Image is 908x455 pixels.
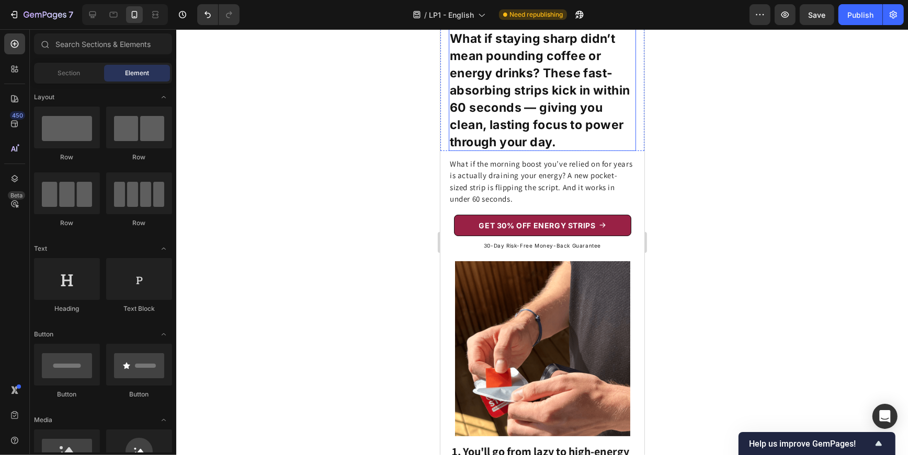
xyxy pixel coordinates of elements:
span: Section [58,68,81,78]
div: Row [106,153,172,162]
div: Row [34,218,100,228]
span: Save [809,10,826,19]
div: Row [106,218,172,228]
span: Toggle open [155,326,172,343]
span: Element [125,68,149,78]
input: Search Sections & Elements [34,33,172,54]
span: 1. You'll go from lazy to high-energy in less than 60 seconds [12,415,189,444]
button: Publish [838,4,882,25]
button: Save [800,4,834,25]
iframe: Design area [440,29,644,455]
span: Help us improve GemPages! [749,439,872,449]
div: Publish [847,9,873,20]
span: Media [34,415,52,425]
div: Beta [8,191,25,200]
div: Button [34,390,100,399]
div: Text Block [106,304,172,313]
div: Row [34,153,100,162]
button: Show survey - Help us improve GemPages! [749,437,885,450]
strong: What if staying sharp didn’t mean pounding coffee or energy drinks? These fast-absorbing strips k... [9,2,189,120]
button: 7 [4,4,78,25]
div: Heading [34,304,100,313]
a: GET 30% OFF ENERGY STRIPS [14,185,191,207]
p: GET 30% OFF ENERGY STRIPS [39,190,155,203]
div: Button [106,390,172,399]
p: 7 [69,8,73,21]
span: Need republishing [509,10,563,19]
p: 30-Day Risk-Free Money-Back Guarantee [1,212,203,221]
span: Button [34,330,53,339]
span: Toggle open [155,412,172,428]
div: Undo/Redo [197,4,240,25]
div: Open Intercom Messenger [872,404,898,429]
span: LP1 - English [429,9,474,20]
span: / [424,9,427,20]
img: gempages_583237578463904729-8abefa00-7576-45fe-8cd4-08ea8ef1413d.png [15,232,190,407]
span: Toggle open [155,240,172,257]
div: 450 [10,111,25,120]
span: Layout [34,92,54,102]
span: Text [34,244,47,253]
span: What if the morning boost you’ve relied on for years is actually draining your energy? A new pock... [9,130,192,174]
span: Toggle open [155,89,172,106]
